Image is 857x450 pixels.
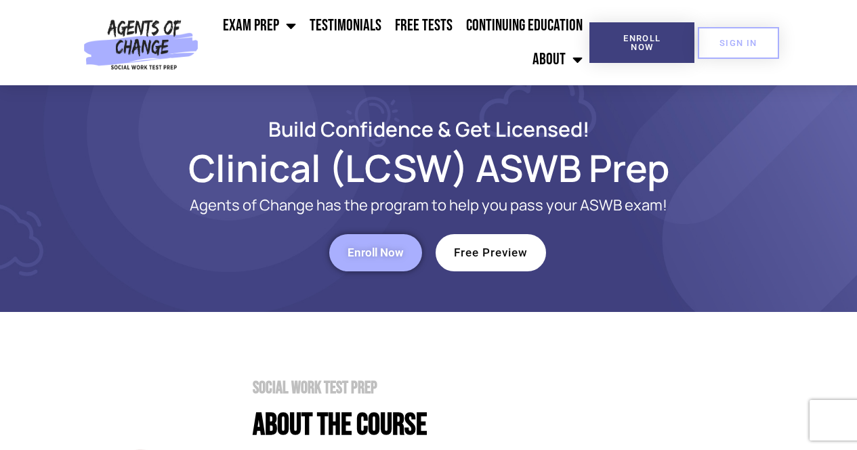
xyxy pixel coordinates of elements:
[611,34,673,51] span: Enroll Now
[459,9,589,43] a: Continuing Education
[43,119,815,139] h2: Build Confidence & Get Licensed!
[436,234,546,271] a: Free Preview
[329,234,422,271] a: Enroll Now
[589,22,694,63] a: Enroll Now
[719,39,757,47] span: SIGN IN
[698,27,779,59] a: SIGN IN
[526,43,589,76] a: About
[204,9,589,76] nav: Menu
[97,197,761,214] p: Agents of Change has the program to help you pass your ASWB exam!
[348,247,404,258] span: Enroll Now
[43,152,815,183] h1: Clinical (LCSW) ASWB Prep
[388,9,459,43] a: Free Tests
[253,410,815,441] h4: About the Course
[303,9,388,43] a: Testimonials
[454,247,528,258] span: Free Preview
[216,9,303,43] a: Exam Prep
[253,380,815,397] h2: Social Work Test Prep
